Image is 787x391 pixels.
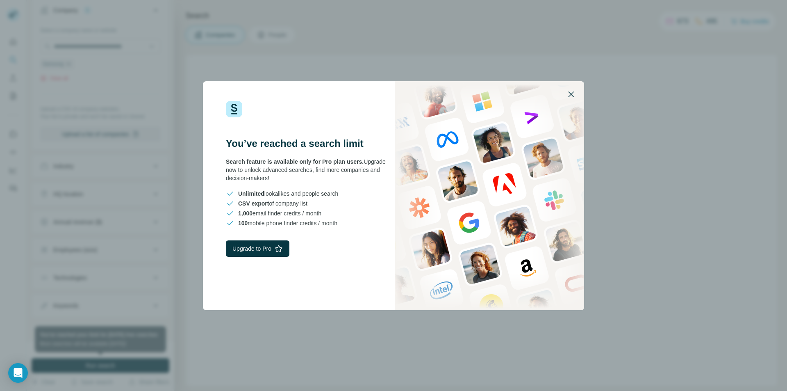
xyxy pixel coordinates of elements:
span: CSV export [238,200,269,207]
span: 100 [238,220,248,226]
span: lookalikes and people search [238,190,338,198]
span: of company list [238,199,307,208]
span: Unlimited [238,190,264,197]
span: email finder credits / month [238,209,321,217]
div: Upgrade now to unlock advanced searches, find more companies and decision-makers! [226,158,393,182]
span: Search feature is available only for Pro plan users. [226,158,364,165]
h3: You’ve reached a search limit [226,137,393,150]
button: Upgrade to Pro [226,240,289,257]
img: Surfe Logo [226,101,242,117]
span: 1,000 [238,210,252,217]
span: mobile phone finder credits / month [238,219,337,227]
div: Open Intercom Messenger [8,363,28,383]
img: Surfe Stock Photo - showing people and technologies [395,81,584,310]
